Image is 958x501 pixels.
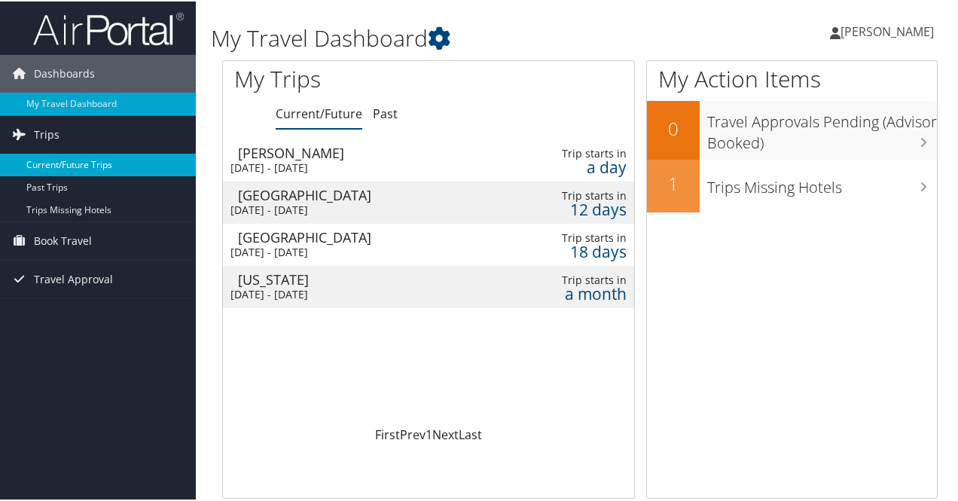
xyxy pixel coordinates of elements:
[375,425,400,441] a: First
[647,115,700,140] h2: 0
[230,244,486,258] div: [DATE] - [DATE]
[230,160,486,173] div: [DATE] - [DATE]
[539,188,627,201] div: Trip starts in
[539,286,627,299] div: a month
[647,158,937,211] a: 1Trips Missing Hotels
[647,62,937,93] h1: My Action Items
[230,286,486,300] div: [DATE] - [DATE]
[238,187,493,200] div: [GEOGRAPHIC_DATA]
[230,202,486,215] div: [DATE] - [DATE]
[432,425,459,441] a: Next
[539,243,627,257] div: 18 days
[647,170,700,195] h2: 1
[707,168,937,197] h3: Trips Missing Hotels
[707,102,937,152] h3: Travel Approvals Pending (Advisor Booked)
[211,21,703,53] h1: My Travel Dashboard
[647,99,937,157] a: 0Travel Approvals Pending (Advisor Booked)
[238,229,493,243] div: [GEOGRAPHIC_DATA]
[400,425,426,441] a: Prev
[234,62,451,93] h1: My Trips
[34,115,59,152] span: Trips
[276,104,362,121] a: Current/Future
[34,221,92,258] span: Book Travel
[33,10,184,45] img: airportal-logo.png
[539,145,627,159] div: Trip starts in
[34,259,113,297] span: Travel Approval
[539,159,627,173] div: a day
[459,425,482,441] a: Last
[373,104,398,121] a: Past
[238,145,493,158] div: [PERSON_NAME]
[238,271,493,285] div: [US_STATE]
[426,425,432,441] a: 1
[34,53,95,91] span: Dashboards
[830,8,949,53] a: [PERSON_NAME]
[841,22,934,38] span: [PERSON_NAME]
[539,272,627,286] div: Trip starts in
[539,230,627,243] div: Trip starts in
[539,201,627,215] div: 12 days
